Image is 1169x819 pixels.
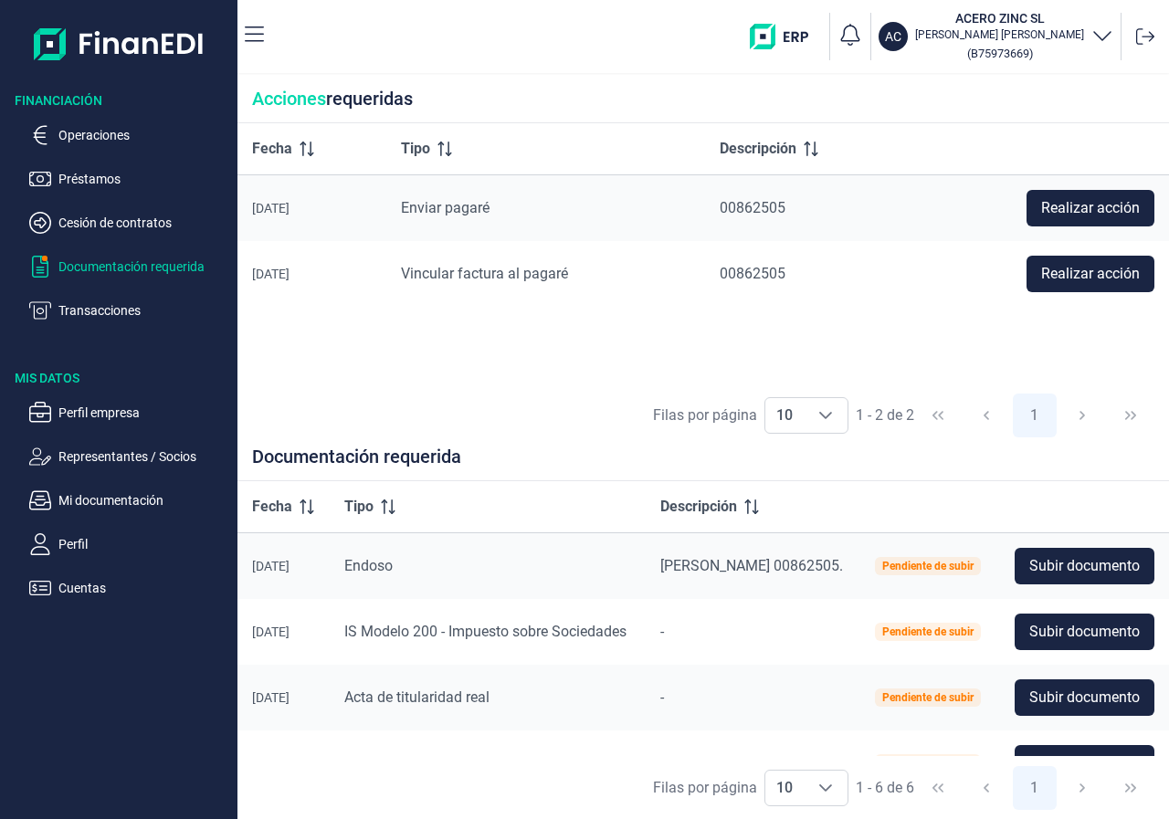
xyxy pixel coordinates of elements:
[58,533,230,555] p: Perfil
[29,168,230,190] button: Préstamos
[29,256,230,278] button: Documentación requerida
[915,27,1084,42] p: [PERSON_NAME] [PERSON_NAME]
[1060,766,1104,810] button: Next Page
[29,402,230,424] button: Perfil empresa
[344,496,374,518] span: Tipo
[1029,621,1140,643] span: Subir documento
[660,496,737,518] span: Descripción
[885,27,901,46] p: AC
[882,561,974,572] div: Pendiente de subir
[58,212,230,234] p: Cesión de contratos
[252,138,292,160] span: Fecha
[1015,548,1154,584] button: Subir documento
[1060,394,1104,437] button: Next Page
[58,168,230,190] p: Préstamos
[29,299,230,321] button: Transacciones
[967,47,1033,60] small: Copiar cif
[344,557,393,574] span: Endoso
[804,771,848,805] div: Choose
[1029,752,1140,774] span: Subir documento
[344,623,627,640] span: IS Modelo 200 - Impuesto sobre Sociedades
[964,394,1008,437] button: Previous Page
[58,299,230,321] p: Transacciones
[252,559,315,573] div: [DATE]
[882,626,974,637] div: Pendiente de subir
[804,398,848,433] div: Choose
[916,766,960,810] button: First Page
[750,24,822,49] img: erp
[765,398,804,433] span: 10
[660,688,664,706] span: -
[856,408,914,423] span: 1 - 2 de 2
[29,124,230,146] button: Operaciones
[29,533,230,555] button: Perfil
[879,9,1113,64] button: ACACERO ZINC SL[PERSON_NAME] [PERSON_NAME](B75973669)
[252,690,315,705] div: [DATE]
[252,756,315,771] div: [DATE]
[660,623,664,640] span: -
[1109,766,1153,810] button: Last Page
[252,496,292,518] span: Fecha
[29,212,230,234] button: Cesión de contratos
[660,754,664,772] span: -
[252,267,372,281] div: [DATE]
[1029,555,1140,577] span: Subir documento
[1015,679,1154,716] button: Subir documento
[58,446,230,467] p: Representantes / Socios
[58,577,230,599] p: Cuentas
[29,577,230,599] button: Cuentas
[252,201,372,215] div: [DATE]
[1027,190,1154,226] button: Realizar acción
[653,404,757,426] div: Filas por página
[34,15,205,73] img: Logo de aplicación
[765,771,804,805] span: 10
[720,265,785,282] span: 00862505
[237,75,1169,123] div: requeridas
[1041,263,1140,285] span: Realizar acción
[1041,197,1140,219] span: Realizar acción
[58,256,230,278] p: Documentación requerida
[882,692,974,703] div: Pendiente de subir
[915,9,1084,27] h3: ACERO ZINC SL
[1109,394,1153,437] button: Last Page
[856,781,914,795] span: 1 - 6 de 6
[29,489,230,511] button: Mi documentación
[29,446,230,467] button: Representantes / Socios
[401,138,430,160] span: Tipo
[401,265,568,282] span: Vincular factura al pagaré
[1013,766,1057,810] button: Page 1
[58,489,230,511] p: Mi documentación
[237,447,1169,481] div: Documentación requerida
[1015,614,1154,650] button: Subir documento
[58,402,230,424] p: Perfil empresa
[660,557,843,574] span: [PERSON_NAME] 00862505.
[1027,256,1154,292] button: Realizar acción
[1029,687,1140,709] span: Subir documento
[252,88,326,110] span: Acciones
[720,138,796,160] span: Descripción
[252,625,315,639] div: [DATE]
[58,124,230,146] p: Operaciones
[1015,745,1154,782] button: Subir documento
[401,199,490,216] span: Enviar pagaré
[720,199,785,216] span: 00862505
[964,766,1008,810] button: Previous Page
[653,777,757,799] div: Filas por página
[916,394,960,437] button: First Page
[344,688,490,706] span: Acta de titularidad real
[344,754,503,772] span: Escritura de constitución
[1013,394,1057,437] button: Page 1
